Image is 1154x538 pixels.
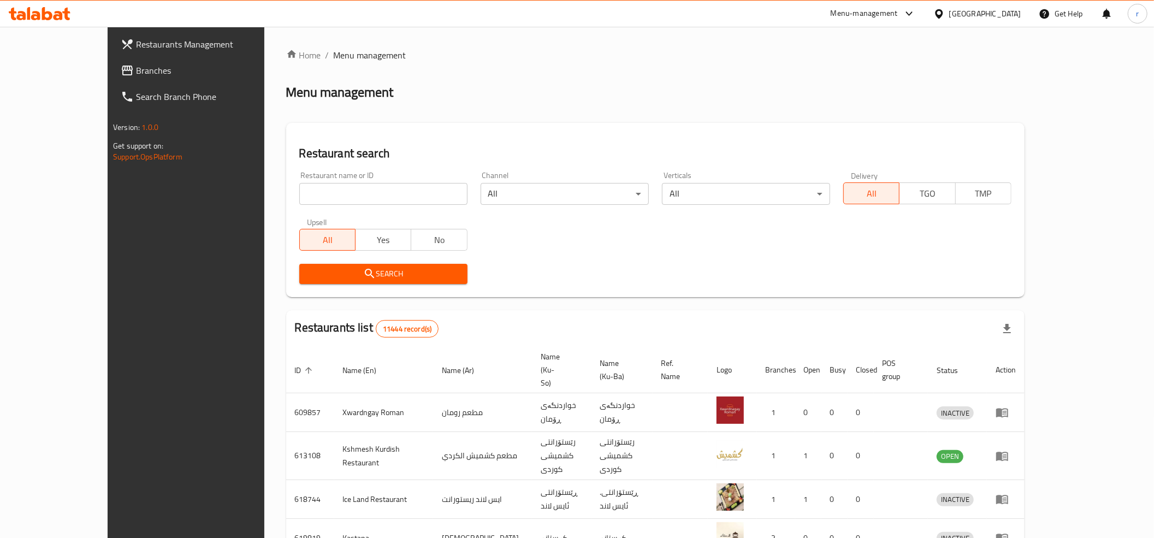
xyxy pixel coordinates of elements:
[795,393,821,432] td: 0
[532,432,591,480] td: رێستۆرانتی کشمیشى كوردى
[821,393,848,432] td: 0
[299,229,356,251] button: All
[960,186,1007,202] span: TMP
[848,480,874,519] td: 0
[757,347,795,393] th: Branches
[717,483,744,511] img: Ice Land Restaurant
[442,364,488,377] span: Name (Ar)
[541,350,578,389] span: Name (Ku-So)
[307,218,327,226] label: Upsell
[591,393,653,432] td: خواردنگەی ڕۆمان
[821,432,848,480] td: 0
[286,84,394,101] h2: Menu management
[757,393,795,432] td: 1
[355,229,411,251] button: Yes
[376,320,439,338] div: Total records count
[591,480,653,519] td: .ڕێستۆرانتی ئایس لاند
[949,8,1021,20] div: [GEOGRAPHIC_DATA]
[994,316,1020,342] div: Export file
[326,49,329,62] li: /
[661,357,695,383] span: Ref. Name
[360,232,407,248] span: Yes
[821,347,848,393] th: Busy
[851,172,878,179] label: Delivery
[433,480,532,519] td: ايس لاند ريستورانت
[416,232,463,248] span: No
[708,347,757,393] th: Logo
[848,393,874,432] td: 0
[308,267,459,281] span: Search
[112,31,300,57] a: Restaurants Management
[136,64,292,77] span: Branches
[295,364,316,377] span: ID
[299,264,467,284] button: Search
[112,57,300,84] a: Branches
[848,347,874,393] th: Closed
[532,393,591,432] td: خواردنگەی ڕۆمان
[136,38,292,51] span: Restaurants Management
[937,407,974,419] span: INACTIVE
[532,480,591,519] td: ڕێستۆرانتی ئایس لاند
[295,320,439,338] h2: Restaurants list
[286,49,321,62] a: Home
[662,183,830,205] div: All
[996,493,1016,506] div: Menu
[795,480,821,519] td: 1
[343,364,391,377] span: Name (En)
[286,393,334,432] td: 609857
[848,186,895,202] span: All
[433,432,532,480] td: مطعم كشميش الكردي
[334,393,433,432] td: Xwardngay Roman
[481,183,649,205] div: All
[904,186,951,202] span: TGO
[717,440,744,468] img: Kshmesh Kurdish Restaurant
[136,90,292,103] span: Search Branch Phone
[996,406,1016,419] div: Menu
[899,182,955,204] button: TGO
[334,480,433,519] td: Ice Land Restaurant
[286,432,334,480] td: 613108
[299,145,1011,162] h2: Restaurant search
[286,480,334,519] td: 618744
[987,347,1025,393] th: Action
[112,84,300,110] a: Search Branch Phone
[299,183,467,205] input: Search for restaurant name or ID..
[600,357,640,383] span: Name (Ku-Ba)
[286,49,1025,62] nav: breadcrumb
[717,397,744,424] img: Xwardngay Roman
[843,182,899,204] button: All
[821,480,848,519] td: 0
[334,49,406,62] span: Menu management
[433,393,532,432] td: مطعم رومان
[757,432,795,480] td: 1
[937,450,963,463] span: OPEN
[113,150,182,164] a: Support.OpsPlatform
[937,493,974,506] span: INACTIVE
[113,139,163,153] span: Get support on:
[591,432,653,480] td: رێستۆرانتی کشمیشى كوردى
[304,232,351,248] span: All
[113,120,140,134] span: Version:
[831,7,898,20] div: Menu-management
[937,406,974,419] div: INACTIVE
[955,182,1011,204] button: TMP
[1136,8,1139,20] span: r
[848,432,874,480] td: 0
[937,364,972,377] span: Status
[141,120,158,134] span: 1.0.0
[996,450,1016,463] div: Menu
[334,432,433,480] td: Kshmesh Kurdish Restaurant
[883,357,915,383] span: POS group
[795,347,821,393] th: Open
[411,229,467,251] button: No
[376,324,438,334] span: 11444 record(s)
[795,432,821,480] td: 1
[757,480,795,519] td: 1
